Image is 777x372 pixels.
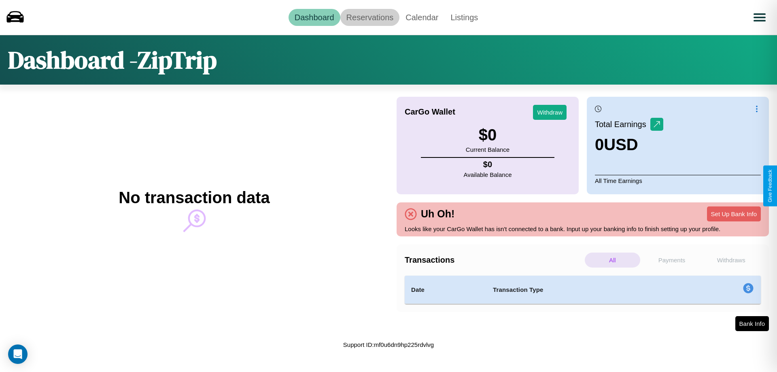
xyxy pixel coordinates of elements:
a: Calendar [399,9,444,26]
a: Listings [444,9,484,26]
p: Available Balance [464,169,512,180]
button: Bank Info [735,316,769,331]
button: Withdraw [533,105,567,120]
a: Reservations [340,9,400,26]
div: Open Intercom Messenger [8,344,28,364]
h4: Transaction Type [493,285,677,295]
button: Set Up Bank Info [707,206,761,221]
h4: $ 0 [464,160,512,169]
table: simple table [405,276,761,304]
h2: No transaction data [119,189,270,207]
h4: CarGo Wallet [405,107,455,117]
h3: 0 USD [595,136,663,154]
p: Total Earnings [595,117,650,132]
h4: Date [411,285,480,295]
h1: Dashboard - ZipTrip [8,43,217,77]
p: Current Balance [466,144,510,155]
p: Withdraws [703,253,759,268]
a: Dashboard [289,9,340,26]
div: Give Feedback [767,170,773,202]
button: Open menu [748,6,771,29]
p: Support ID: mf0u6dn9hp225rdvlvg [343,339,434,350]
p: Looks like your CarGo Wallet has isn't connected to a bank. Input up your banking info to finish ... [405,223,761,234]
p: All [585,253,640,268]
h4: Transactions [405,255,583,265]
p: Payments [644,253,700,268]
h3: $ 0 [466,126,510,144]
h4: Uh Oh! [417,208,459,220]
p: All Time Earnings [595,175,761,186]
